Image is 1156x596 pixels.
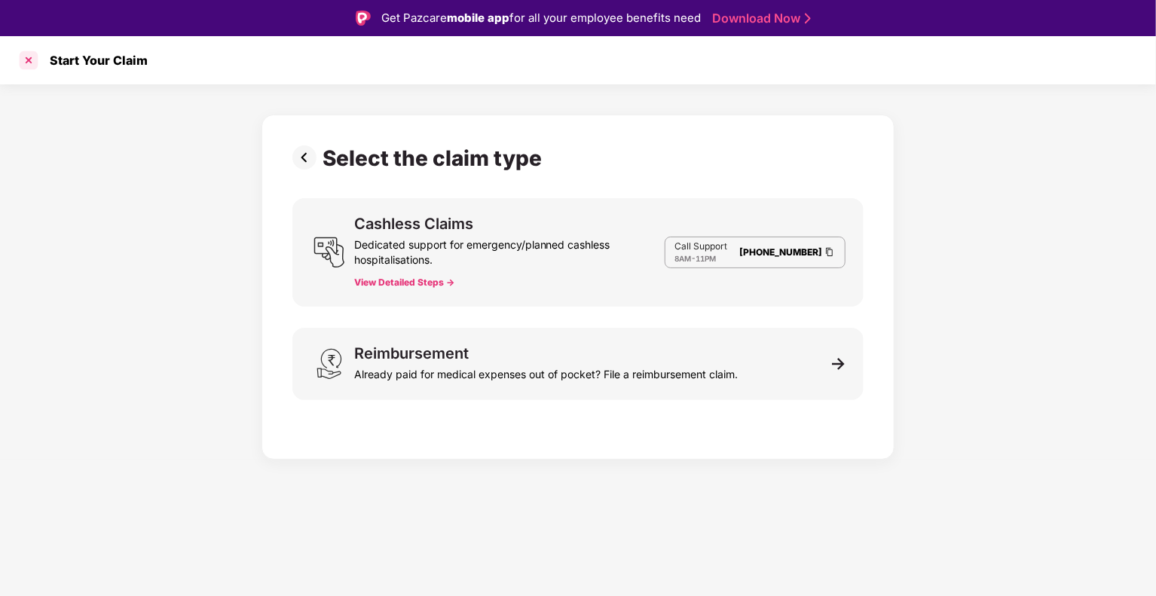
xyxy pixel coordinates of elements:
[739,246,822,258] a: [PHONE_NUMBER]
[292,145,323,170] img: svg+xml;base64,PHN2ZyBpZD0iUHJldi0zMngzMiIgeG1sbnM9Imh0dHA6Ly93d3cudzMub3JnLzIwMDAvc3ZnIiB3aWR0aD...
[313,237,345,268] img: svg+xml;base64,PHN2ZyB3aWR0aD0iMjQiIGhlaWdodD0iMjUiIHZpZXdCb3g9IjAgMCAyNCAyNSIgZmlsbD0ibm9uZSIgeG...
[712,11,806,26] a: Download Now
[41,53,148,68] div: Start Your Claim
[674,254,691,263] span: 8AM
[674,252,727,264] div: -
[323,145,548,171] div: Select the claim type
[447,11,509,25] strong: mobile app
[354,216,473,231] div: Cashless Claims
[674,240,727,252] p: Call Support
[824,246,836,258] img: Clipboard Icon
[832,357,846,371] img: svg+xml;base64,PHN2ZyB3aWR0aD0iMTEiIGhlaWdodD0iMTEiIHZpZXdCb3g9IjAgMCAxMSAxMSIgZmlsbD0ibm9uZSIgeG...
[354,346,469,361] div: Reimbursement
[354,361,738,382] div: Already paid for medical expenses out of pocket? File a reimbursement claim.
[356,11,371,26] img: Logo
[381,9,701,27] div: Get Pazcare for all your employee benefits need
[313,348,345,380] img: svg+xml;base64,PHN2ZyB3aWR0aD0iMjQiIGhlaWdodD0iMzEiIHZpZXdCb3g9IjAgMCAyNCAzMSIgZmlsbD0ibm9uZSIgeG...
[354,231,665,267] div: Dedicated support for emergency/planned cashless hospitalisations.
[805,11,811,26] img: Stroke
[354,277,454,289] button: View Detailed Steps ->
[696,254,716,263] span: 11PM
